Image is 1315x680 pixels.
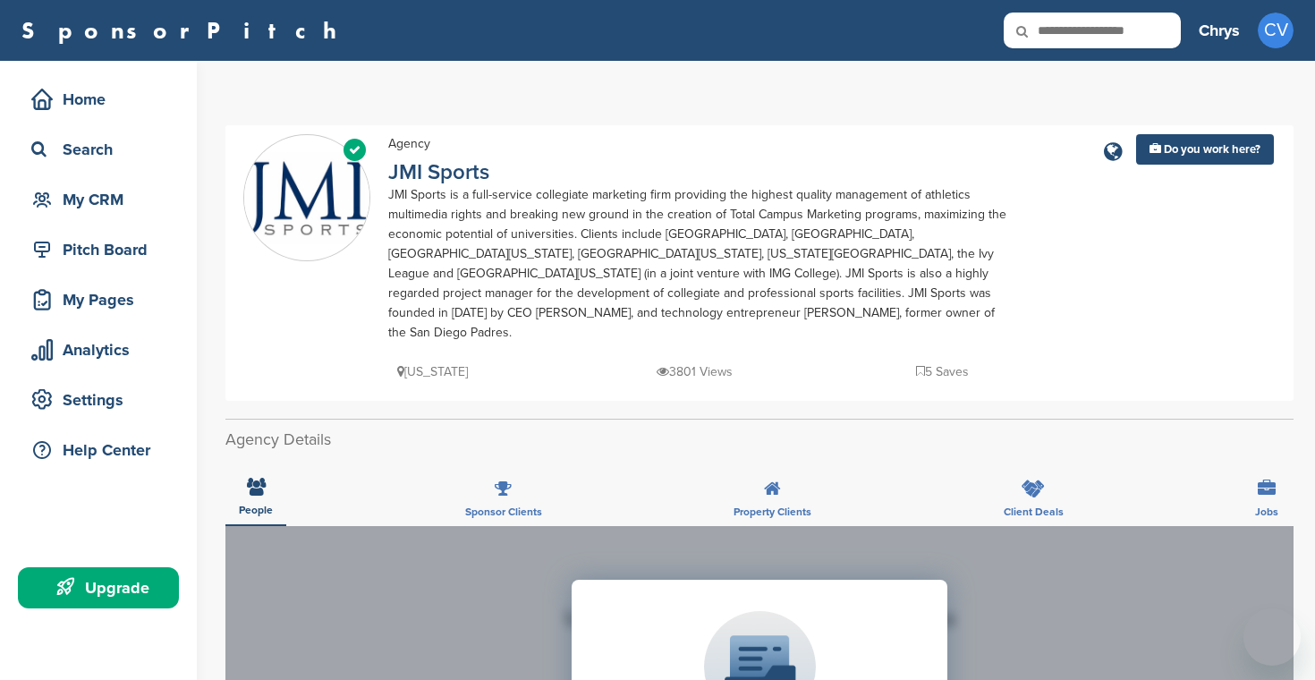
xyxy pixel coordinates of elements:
[388,159,489,185] a: JMI Sports
[27,434,179,466] div: Help Center
[21,19,348,42] a: SponsorPitch
[734,506,811,517] span: Property Clients
[465,506,542,517] span: Sponsor Clients
[18,229,179,270] a: Pitch Board
[27,284,179,316] div: My Pages
[18,79,179,120] a: Home
[27,83,179,115] div: Home
[1136,134,1274,165] a: Do you work here?
[657,361,733,383] p: 3801 Views
[1004,506,1064,517] span: Client Deals
[388,185,1014,343] div: JMI Sports is a full-service collegiate marketing firm providing the highest quality management o...
[27,234,179,266] div: Pitch Board
[27,384,179,416] div: Settings
[18,279,179,320] a: My Pages
[27,572,179,604] div: Upgrade
[18,429,179,471] a: Help Center
[18,379,179,421] a: Settings
[1243,608,1301,666] iframe: Button to launch messaging window
[244,152,369,244] img: Sponsorpitch & JMI Sports
[27,133,179,166] div: Search
[1164,142,1260,157] span: Do you work here?
[225,428,1294,452] h2: Agency Details
[1199,18,1240,43] h3: Chrys
[397,361,468,383] p: [US_STATE]
[1199,11,1240,50] a: Chrys
[18,329,179,370] a: Analytics
[18,179,179,220] a: My CRM
[239,505,273,515] span: People
[27,334,179,366] div: Analytics
[1258,13,1294,48] span: CV
[27,183,179,216] div: My CRM
[18,567,179,608] a: Upgrade
[1255,506,1278,517] span: Jobs
[18,129,179,170] a: Search
[916,361,969,383] p: 5 Saves
[388,134,1014,154] div: Agency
